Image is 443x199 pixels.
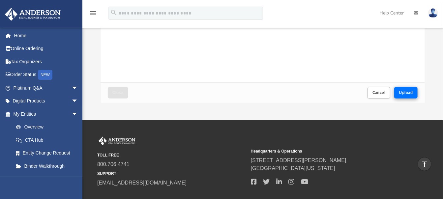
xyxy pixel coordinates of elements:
a: Tax Organizers [5,55,88,68]
a: Digital Productsarrow_drop_down [5,95,88,108]
span: Cancel [372,91,386,95]
button: Cancel [368,87,391,99]
button: Close [108,87,128,99]
a: vertical_align_top [418,157,431,171]
img: User Pic [428,8,438,18]
a: Order StatusNEW [5,68,88,82]
span: arrow_drop_down [72,95,85,108]
a: CTA Hub [9,133,88,147]
a: Platinum Q&Aarrow_drop_down [5,81,88,95]
i: menu [89,9,97,17]
a: menu [89,13,97,17]
a: Online Ordering [5,42,88,55]
img: Anderson Advisors Platinum Portal [3,8,63,21]
span: Upload [399,91,413,95]
i: search [110,9,117,16]
a: [GEOGRAPHIC_DATA][US_STATE] [251,165,335,171]
a: [EMAIL_ADDRESS][DOMAIN_NAME] [97,180,187,185]
a: [STREET_ADDRESS][PERSON_NAME] [251,157,346,163]
img: Anderson Advisors Platinum Portal [97,137,137,145]
a: 800.706.4741 [97,161,130,167]
a: Home [5,29,88,42]
i: vertical_align_top [421,160,428,168]
a: Binder Walkthrough [9,159,88,173]
small: TOLL FREE [97,152,246,158]
a: My Blueprint [9,173,85,186]
small: SUPPORT [97,171,246,177]
a: Entity Change Request [9,147,88,160]
div: NEW [38,70,52,80]
span: arrow_drop_down [72,107,85,121]
a: My Entitiesarrow_drop_down [5,107,88,121]
span: arrow_drop_down [72,81,85,95]
a: Overview [9,121,88,134]
span: Close [113,91,123,95]
button: Upload [394,87,418,99]
small: Headquarters & Operations [251,148,400,154]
